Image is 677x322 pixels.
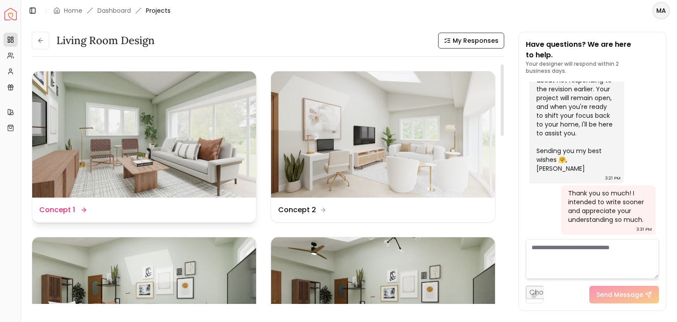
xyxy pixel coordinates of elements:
img: Concept 2 [271,71,495,198]
span: My Responses [453,36,498,45]
span: Projects [146,6,171,15]
div: 3:31 PM [636,225,652,234]
a: Spacejoy [4,8,17,20]
span: MA [653,3,669,19]
img: Concept 1 [32,71,256,198]
dd: Concept 2 [278,205,316,215]
a: Concept 2Concept 2 [271,71,495,223]
dd: Concept 1 [39,205,75,215]
nav: breadcrumb [53,6,171,15]
p: Have questions? We are here to help. [526,39,659,60]
div: 3:21 PM [605,174,621,183]
a: Home [64,6,82,15]
a: Dashboard [97,6,131,15]
button: MA [652,2,670,19]
p: Your designer will respond within 2 business days. [526,60,659,75]
button: My Responses [438,33,504,49]
img: Spacejoy Logo [4,8,17,20]
div: Thank you so much! I intended to write sooner and appreciate your understanding so much. [568,189,647,224]
a: Concept 1Concept 1 [32,71,257,223]
h3: Living Room Design [56,34,155,48]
